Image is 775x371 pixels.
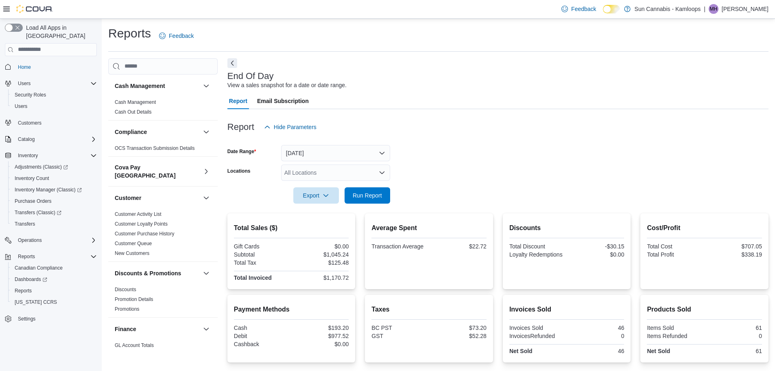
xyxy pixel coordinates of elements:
button: Hide Parameters [261,119,320,135]
a: Reports [11,286,35,296]
span: Customer Purchase History [115,231,175,237]
button: Discounts & Promotions [201,268,211,278]
button: Run Report [345,187,390,204]
div: Subtotal [234,251,290,258]
div: 61 [706,325,762,331]
span: Customers [15,118,97,128]
span: Purchase Orders [15,198,52,204]
span: Dashboards [11,274,97,284]
span: Home [15,62,97,72]
div: 46 [568,348,624,354]
span: Security Roles [15,92,46,98]
a: Inventory Manager (Classic) [11,185,85,195]
span: Settings [15,314,97,324]
div: Items Sold [647,325,703,331]
button: Inventory [15,151,41,160]
button: Settings [2,313,100,325]
h3: End Of Day [227,71,274,81]
h2: Invoices Sold [509,305,624,314]
a: Adjustments (Classic) [8,161,100,173]
button: Users [15,79,34,88]
span: Inventory Count [11,173,97,183]
nav: Complex example [5,58,97,346]
a: [US_STATE] CCRS [11,297,60,307]
div: 0 [568,333,624,339]
div: $1,170.72 [293,274,349,281]
h3: Compliance [115,128,147,136]
a: GL Account Totals [115,342,154,348]
div: $73.20 [431,325,487,331]
button: Export [293,187,339,204]
span: Transfers [11,219,97,229]
div: Items Refunded [647,333,703,339]
a: Customer Loyalty Points [115,221,168,227]
span: Inventory Manager (Classic) [11,185,97,195]
div: Mitch Horsman [709,4,718,14]
span: Home [18,64,31,70]
a: Customer Activity List [115,211,162,217]
a: Dashboards [11,274,50,284]
span: Promotions [115,306,140,312]
button: Cash Management [201,81,211,91]
div: InvoicesRefunded [509,333,565,339]
div: Total Cost [647,243,703,250]
h3: Discounts & Promotions [115,269,181,277]
div: $977.52 [293,333,349,339]
button: Discounts & Promotions [115,269,200,277]
button: Inventory Count [8,173,100,184]
button: Customer [201,193,211,203]
button: Inventory [2,150,100,161]
a: Home [15,62,34,72]
span: Email Subscription [257,93,309,109]
h3: Finance [115,325,136,333]
h2: Average Spent [371,223,487,233]
a: Security Roles [11,90,49,100]
button: Purchase Orders [8,195,100,207]
span: Inventory [15,151,97,160]
a: Users [11,101,31,111]
span: MH [710,4,718,14]
a: OCS Transaction Submission Details [115,145,195,151]
span: Inventory [18,152,38,159]
div: Compliance [108,143,218,156]
a: Inventory Manager (Classic) [8,184,100,195]
a: Transfers (Classic) [8,207,100,218]
a: GL Transactions [115,352,150,358]
a: Settings [15,314,39,324]
span: Security Roles [11,90,97,100]
span: Adjustments (Classic) [11,162,97,172]
span: Canadian Compliance [15,265,63,271]
h2: Payment Methods [234,305,349,314]
a: New Customers [115,250,149,256]
span: GL Transactions [115,352,150,358]
div: $52.28 [431,333,487,339]
h3: Report [227,122,254,132]
strong: Net Sold [509,348,533,354]
img: Cova [16,5,53,13]
span: Customers [18,120,41,126]
a: Discounts [115,287,136,292]
div: $338.19 [706,251,762,258]
span: Users [15,103,27,110]
span: Cash Out Details [115,109,152,115]
span: Catalog [15,134,97,144]
button: [US_STATE] CCRS [8,296,100,308]
h1: Reports [108,25,151,42]
span: Inventory Manager (Classic) [15,187,82,193]
p: [PERSON_NAME] [722,4,768,14]
input: Dark Mode [603,5,620,13]
label: Locations [227,168,251,174]
a: Canadian Compliance [11,263,66,273]
a: Inventory Count [11,173,52,183]
span: Operations [18,237,42,244]
div: Debit [234,333,290,339]
a: Dashboards [8,274,100,285]
span: Transfers [15,221,35,227]
span: Inventory Count [15,175,49,182]
div: Total Tax [234,259,290,266]
span: Users [18,80,31,87]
